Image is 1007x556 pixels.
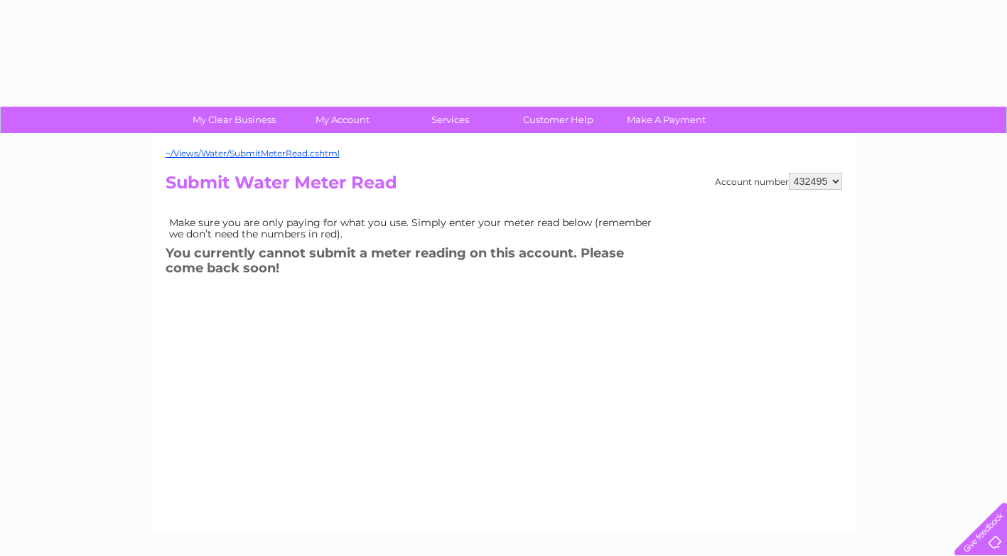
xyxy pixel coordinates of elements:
a: Customer Help [500,107,617,133]
div: Account number [715,173,842,190]
h3: You currently cannot submit a meter reading on this account. Please come back soon! [166,243,663,282]
a: My Account [284,107,401,133]
a: My Clear Business [176,107,293,133]
a: Make A Payment [608,107,725,133]
h2: Submit Water Meter Read [166,173,842,200]
a: Services [392,107,509,133]
a: ~/Views/Water/SubmitMeterRead.cshtml [166,148,340,159]
td: Make sure you are only paying for what you use. Simply enter your meter read below (remember we d... [166,213,663,243]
